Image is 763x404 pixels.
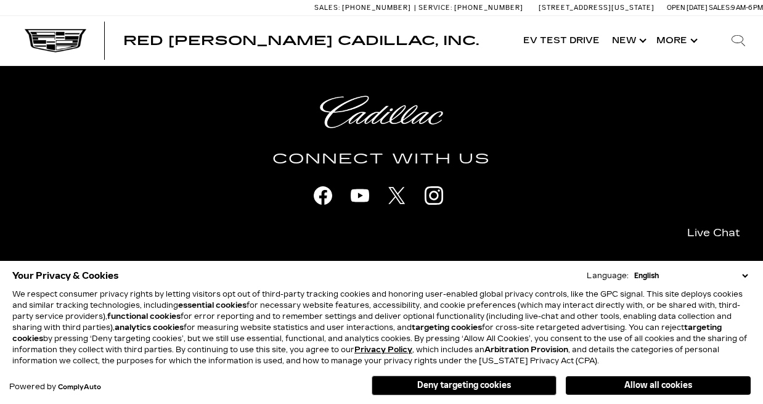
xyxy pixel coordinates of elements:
[539,4,655,12] a: [STREET_ADDRESS][US_STATE]
[314,4,414,11] a: Sales: [PHONE_NUMBER]
[320,96,443,128] img: Cadillac Light Heritage Logo
[667,4,708,12] span: Open [DATE]
[123,35,479,47] a: Red [PERSON_NAME] Cadillac, Inc.
[178,301,247,310] strong: essential cookies
[354,345,412,354] a: Privacy Policy
[39,148,724,170] h4: Connect With Us
[342,4,411,12] span: [PHONE_NUMBER]
[587,272,629,279] div: Language:
[414,4,526,11] a: Service: [PHONE_NUMBER]
[418,180,449,211] a: instagram
[454,4,523,12] span: [PHONE_NUMBER]
[12,267,119,284] span: Your Privacy & Cookies
[631,270,751,281] select: Language Select
[314,4,340,12] span: Sales:
[12,289,751,366] p: We respect consumer privacy rights by letting visitors opt out of third-party tracking cookies an...
[58,384,101,391] a: ComplyAuto
[674,218,754,247] a: Live Chat
[39,96,724,128] a: Cadillac Light Heritage Logo
[650,16,701,65] button: More
[709,4,731,12] span: Sales:
[107,312,181,321] strong: functional cookies
[517,16,606,65] a: EV Test Drive
[412,323,482,332] strong: targeting cookies
[345,180,375,211] a: youtube
[123,33,479,48] span: Red [PERSON_NAME] Cadillac, Inc.
[731,4,763,12] span: 9 AM-6 PM
[418,4,452,12] span: Service:
[681,226,746,240] span: Live Chat
[115,323,184,332] strong: analytics cookies
[381,180,412,211] a: X
[308,180,338,211] a: facebook
[25,29,86,52] img: Cadillac Dark Logo with Cadillac White Text
[566,376,751,395] button: Allow all cookies
[606,16,650,65] a: New
[9,383,101,391] div: Powered by
[484,345,568,354] strong: Arbitration Provision
[372,376,557,395] button: Deny targeting cookies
